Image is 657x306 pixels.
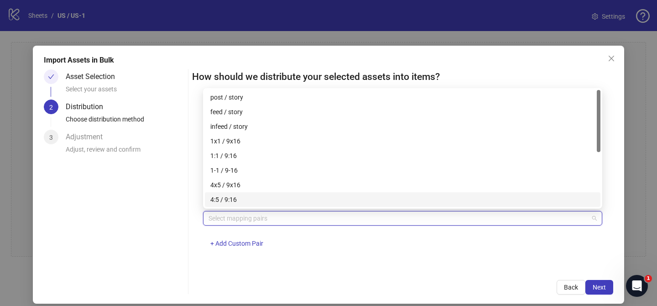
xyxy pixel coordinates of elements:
[66,144,184,160] div: Adjust, review and confirm
[210,121,595,132] div: infeed / story
[205,134,600,148] div: 1x1 / 9x16
[205,163,600,178] div: 1-1 / 9-16
[205,90,600,105] div: post / story
[44,55,613,66] div: Import Assets in Bulk
[48,74,54,80] span: check
[205,148,600,163] div: 1:1 / 9:16
[49,134,53,141] span: 3
[66,69,122,84] div: Asset Selection
[564,284,578,291] span: Back
[210,107,595,117] div: feed / story
[66,84,184,100] div: Select your assets
[210,136,595,146] div: 1x1 / 9x16
[66,114,184,130] div: Choose distribution method
[49,104,53,111] span: 2
[557,280,585,295] button: Back
[205,105,600,119] div: feed / story
[210,92,595,102] div: post / story
[203,237,271,251] button: + Add Custom Pair
[205,192,600,207] div: 4:5 / 9:16
[585,280,613,295] button: Next
[604,51,619,66] button: Close
[210,180,595,190] div: 4x5 / 9x16
[192,69,613,84] h2: How should we distribute your selected assets into items?
[626,275,648,297] iframe: Intercom live chat
[66,130,110,144] div: Adjustment
[205,178,600,192] div: 4x5 / 9x16
[593,284,606,291] span: Next
[205,119,600,134] div: infeed / story
[210,151,595,161] div: 1:1 / 9:16
[210,195,595,205] div: 4:5 / 9:16
[608,55,615,62] span: close
[645,275,652,282] span: 1
[210,165,595,175] div: 1-1 / 9-16
[210,240,263,247] span: + Add Custom Pair
[66,100,110,114] div: Distribution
